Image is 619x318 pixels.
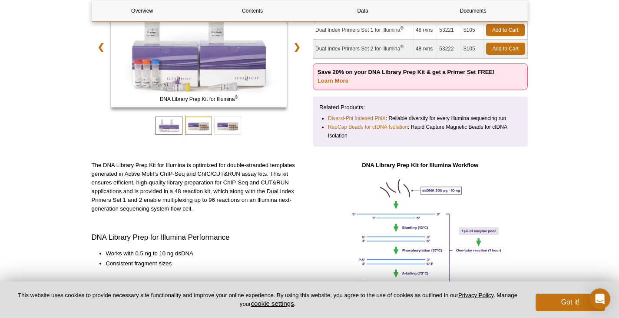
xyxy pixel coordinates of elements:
[486,24,525,36] a: Add to Cart
[486,43,525,55] a: Add to Cart
[14,291,521,308] p: This website uses cookies to provide necessary site functionality and improve your online experie...
[313,0,413,21] a: Data
[92,0,192,21] a: Overview
[106,259,298,268] li: Consistent fragment sizes
[400,26,403,30] sup: ®
[328,123,513,140] li: : Rapid Capture Magnetic Beads for cfDNA Isolation
[362,162,478,168] strong: DNA Library Prep Kit for Illumina Workflow
[437,40,461,58] td: 53222
[251,300,294,307] button: cookie settings
[414,40,437,58] td: 48 rxns
[202,0,303,21] a: Contents
[400,44,403,49] sup: ®
[414,21,437,40] td: 48 rxns
[536,294,605,311] button: Got it!
[288,37,306,57] a: ❯
[461,21,484,40] td: $105
[318,77,348,84] a: Learn More
[319,103,521,112] p: Related Products:
[92,232,307,243] h3: DNA Library Prep for Illumina Performance
[458,292,493,298] a: Privacy Policy
[313,21,414,40] td: Dual Index Primers Set 1 for Illumina
[92,161,307,213] p: The DNA Library Prep Kit for Illumina is optimized for double-stranded templates generated in Act...
[313,40,414,58] td: Dual Index Primers Set 2 for Illumina
[92,37,110,57] a: ❮
[328,123,408,131] a: RapCap Beads for cfDNA Isolation
[423,0,523,21] a: Documents
[461,40,484,58] td: $105
[235,95,238,100] sup: ®
[328,114,513,123] li: : Reliable diversity for every Illumina sequencing run
[328,114,386,123] a: Diversi-Phi Indexed PhiX
[106,249,298,258] li: Works with 0.5 ng to 10 ng dsDNA
[318,69,495,84] strong: Save 20% on your DNA Library Prep Kit & get a Primer Set FREE!
[113,95,285,104] span: DNA Library Prep Kit for Illumina
[437,21,461,40] td: 53221
[589,288,610,309] div: Open Intercom Messenger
